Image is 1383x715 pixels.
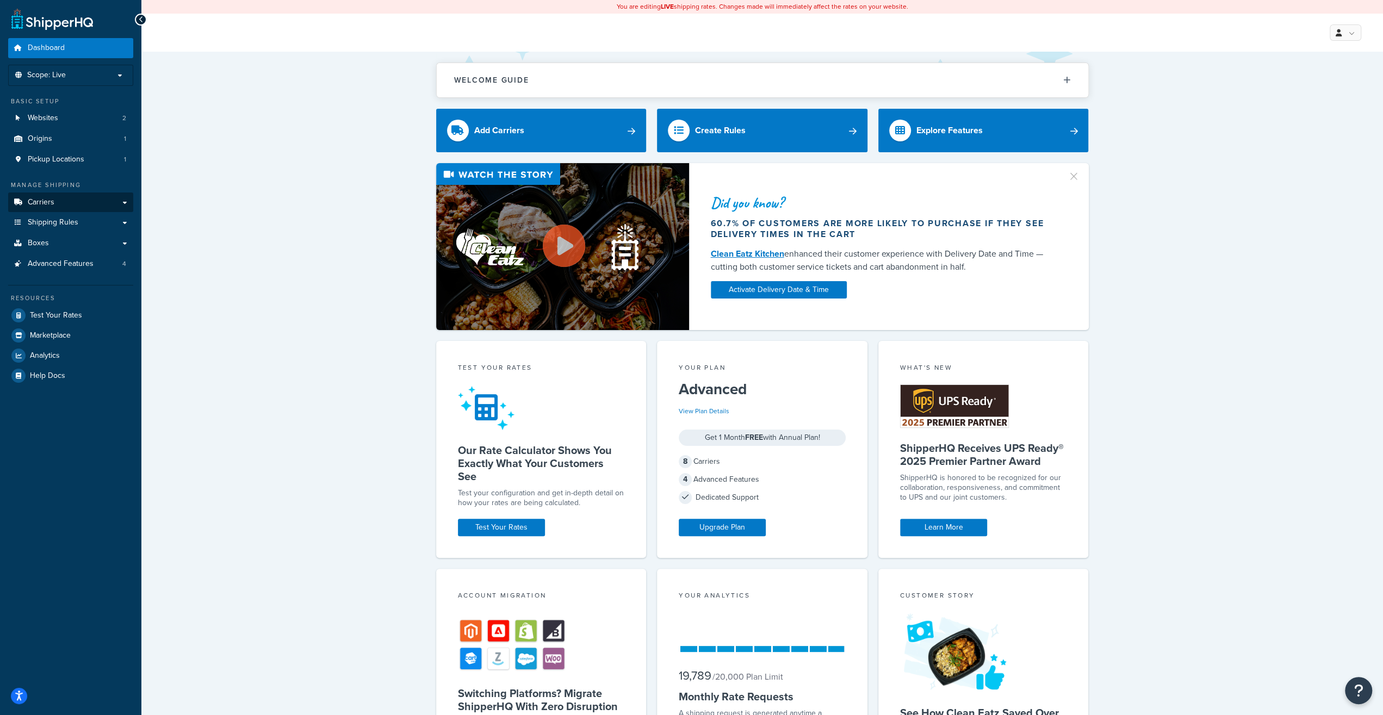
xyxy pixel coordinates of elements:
[679,472,846,487] div: Advanced Features
[679,454,846,469] div: Carriers
[900,473,1067,502] p: ShipperHQ is honored to be recognized for our collaboration, responsiveness, and commitment to UP...
[657,109,867,152] a: Create Rules
[30,351,60,360] span: Analytics
[661,2,674,11] b: LIVE
[900,519,987,536] a: Learn More
[679,455,692,468] span: 8
[458,590,625,603] div: Account Migration
[916,123,983,138] div: Explore Features
[8,181,133,190] div: Manage Shipping
[124,134,126,144] span: 1
[28,155,84,164] span: Pickup Locations
[695,123,746,138] div: Create Rules
[878,109,1089,152] a: Explore Features
[122,114,126,123] span: 2
[8,254,133,274] a: Advanced Features4
[30,371,65,381] span: Help Docs
[711,247,1055,273] div: enhanced their customer experience with Delivery Date and Time — cutting both customer service ti...
[900,590,1067,603] div: Customer Story
[28,114,58,123] span: Websites
[900,363,1067,375] div: What's New
[745,432,762,443] strong: FREE
[8,129,133,149] a: Origins1
[27,71,66,80] span: Scope: Live
[8,192,133,213] a: Carriers
[679,590,846,603] div: Your Analytics
[679,430,846,446] div: Get 1 Month with Annual Plan!
[458,519,545,536] a: Test Your Rates
[8,233,133,253] a: Boxes
[8,346,133,365] a: Analytics
[8,254,133,274] li: Advanced Features
[436,163,689,330] img: Video thumbnail
[30,311,82,320] span: Test Your Rates
[8,129,133,149] li: Origins
[900,442,1067,468] h5: ShipperHQ Receives UPS Ready® 2025 Premier Partner Award
[8,294,133,303] div: Resources
[679,519,766,536] a: Upgrade Plan
[28,218,78,227] span: Shipping Rules
[437,63,1088,97] button: Welcome Guide
[711,218,1055,240] div: 60.7% of customers are more likely to purchase if they see delivery times in the cart
[8,38,133,58] a: Dashboard
[712,670,783,683] small: / 20,000 Plan Limit
[679,406,729,416] a: View Plan Details
[679,473,692,486] span: 4
[30,331,71,340] span: Marketplace
[711,247,784,260] a: Clean Eatz Kitchen
[28,198,54,207] span: Carriers
[8,326,133,345] a: Marketplace
[474,123,524,138] div: Add Carriers
[436,109,647,152] a: Add Carriers
[679,381,846,398] h5: Advanced
[679,363,846,375] div: Your Plan
[679,490,846,505] div: Dedicated Support
[28,239,49,248] span: Boxes
[28,43,65,53] span: Dashboard
[8,150,133,170] a: Pickup Locations1
[458,363,625,375] div: Test your rates
[28,259,94,269] span: Advanced Features
[8,150,133,170] li: Pickup Locations
[8,108,133,128] a: Websites2
[8,108,133,128] li: Websites
[679,667,711,685] span: 19,789
[28,134,52,144] span: Origins
[711,195,1055,210] div: Did you know?
[458,444,625,483] h5: Our Rate Calculator Shows You Exactly What Your Customers See
[122,259,126,269] span: 4
[458,687,625,713] h5: Switching Platforms? Migrate ShipperHQ With Zero Disruption
[124,155,126,164] span: 1
[8,306,133,325] a: Test Your Rates
[1345,677,1372,704] button: Open Resource Center
[8,213,133,233] a: Shipping Rules
[711,281,847,299] a: Activate Delivery Date & Time
[454,76,529,84] h2: Welcome Guide
[679,690,846,703] h5: Monthly Rate Requests
[8,97,133,106] div: Basic Setup
[458,488,625,508] div: Test your configuration and get in-depth detail on how your rates are being calculated.
[8,366,133,386] a: Help Docs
